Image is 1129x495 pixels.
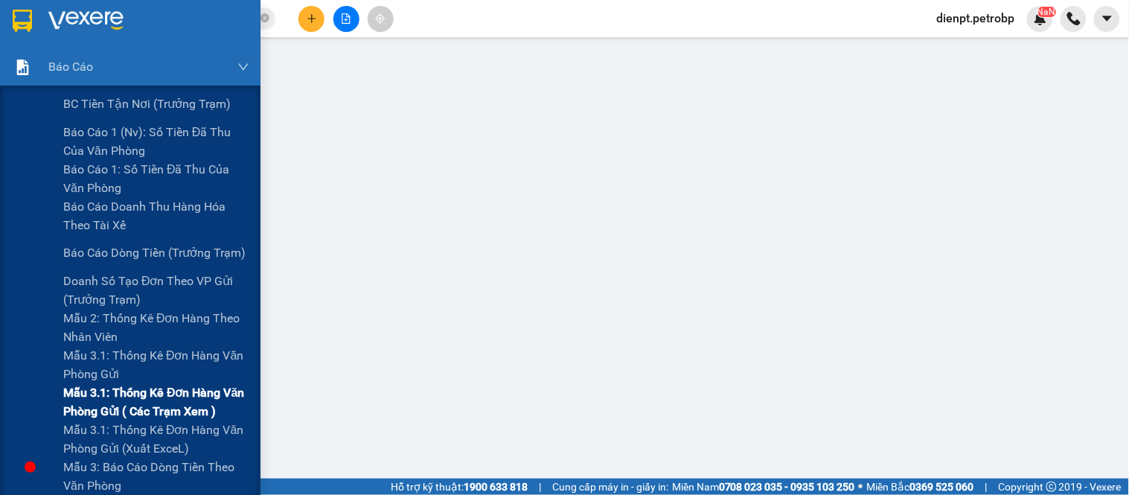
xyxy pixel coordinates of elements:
[910,481,974,493] strong: 0369 525 060
[63,197,249,234] span: Báo cáo doanh thu hàng hóa theo tài xế
[539,479,541,495] span: |
[48,57,93,76] span: Báo cáo
[867,479,974,495] span: Miền Bắc
[333,6,359,32] button: file-add
[1046,482,1057,492] span: copyright
[1034,12,1047,25] img: icon-new-feature
[63,309,249,346] span: Mẫu 2: Thống kê đơn hàng theo nhân viên
[1037,7,1056,17] sup: NaN
[63,123,249,160] span: Báo cáo 1 (nv): Số tiền đã thu của văn phòng
[368,6,394,32] button: aim
[260,12,269,26] span: close-circle
[298,6,324,32] button: plus
[341,13,351,24] span: file-add
[260,13,269,22] span: close-circle
[925,9,1027,28] span: dienpt.petrobp
[552,479,668,495] span: Cung cấp máy in - giấy in:
[1101,12,1114,25] span: caret-down
[985,479,988,495] span: |
[63,95,231,113] span: BC tiền tận nơi (trưởng trạm)
[15,60,31,75] img: solution-icon
[63,160,249,197] span: Báo cáo 1: Số tiền đã thu của văn phòng
[63,421,249,458] span: Mẫu 3.1: Thống kê đơn hàng văn phòng gửi (Xuất ExceL)
[63,458,249,495] span: Mẫu 3: Báo cáo dòng tiền theo văn phòng
[63,243,246,262] span: Báo cáo dòng tiền (trưởng trạm)
[391,479,528,495] span: Hỗ trợ kỹ thuật:
[859,484,863,490] span: ⚪️
[13,10,32,32] img: logo-vxr
[63,272,249,309] span: Doanh số tạo đơn theo VP gửi (trưởng trạm)
[719,481,855,493] strong: 0708 023 035 - 0935 103 250
[375,13,386,24] span: aim
[672,479,855,495] span: Miền Nam
[1067,12,1081,25] img: phone-icon
[307,13,317,24] span: plus
[63,346,249,383] span: Mẫu 3.1: Thống kê đơn hàng văn phòng gửi
[237,61,249,73] span: down
[63,383,249,421] span: Mẫu 3.1: Thống kê đơn hàng văn phòng gửi ( các trạm xem )
[1094,6,1120,32] button: caret-down
[464,481,528,493] strong: 1900 633 818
